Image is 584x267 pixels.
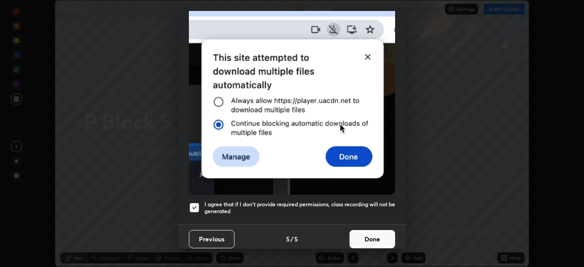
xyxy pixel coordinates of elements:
h4: / [291,234,293,244]
h5: I agree that if I don't provide required permissions, class recording will not be generated [204,201,395,215]
button: Done [349,230,395,248]
h4: 5 [294,234,298,244]
h4: 5 [286,234,290,244]
button: Previous [189,230,235,248]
